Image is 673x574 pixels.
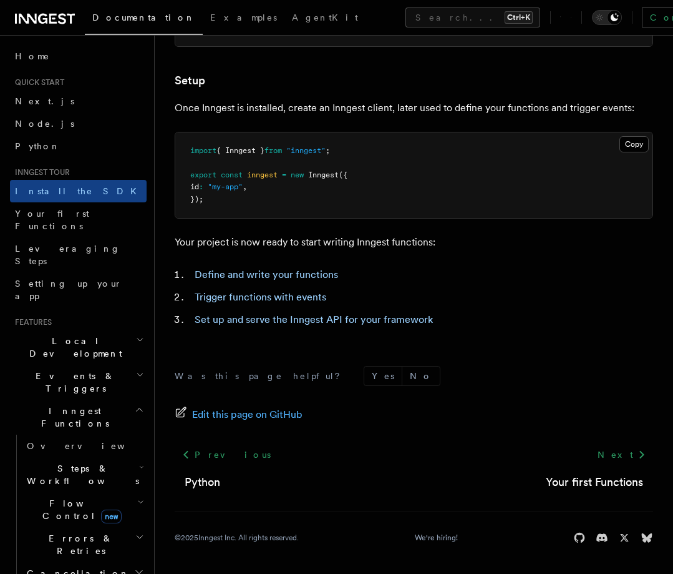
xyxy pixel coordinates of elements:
span: Leveraging Steps [15,244,120,266]
p: Once Inngest is installed, create an Inngest client, later used to define your functions and trig... [175,99,653,117]
a: Previous [175,443,278,466]
span: AgentKit [292,12,358,22]
span: ; [326,146,330,155]
div: © 2025 Inngest Inc. All rights reserved. [175,533,299,543]
a: Node.js [10,112,147,135]
span: export [190,171,216,179]
button: Local Development [10,330,147,365]
span: Inngest [308,171,339,179]
button: Search...Ctrl+K [405,7,540,27]
span: Examples [210,12,277,22]
span: : [199,182,203,191]
span: Inngest tour [10,167,70,177]
span: id [190,182,199,191]
a: Next.js [10,90,147,112]
a: Documentation [85,4,203,35]
a: Install the SDK [10,180,147,202]
a: AgentKit [284,4,366,34]
span: new [291,171,304,179]
span: Install the SDK [15,186,144,196]
span: from [264,146,282,155]
span: Local Development [10,335,136,360]
span: Home [15,50,50,62]
a: Examples [203,4,284,34]
span: Events & Triggers [10,370,136,395]
span: Next.js [15,96,74,106]
button: Events & Triggers [10,365,147,400]
span: { Inngest } [216,146,264,155]
a: Python [10,135,147,157]
span: Overview [27,441,155,451]
span: inngest [247,171,278,179]
p: Was this page helpful? [175,370,349,382]
a: Edit this page on GitHub [175,406,303,423]
button: Errors & Retries [22,527,147,562]
span: Node.js [15,119,74,129]
span: ({ [339,171,347,179]
a: Setup [175,72,205,89]
button: Yes [364,367,402,385]
button: Inngest Functions [10,400,147,435]
span: Python [15,141,61,151]
span: Flow Control [22,497,137,522]
a: Setting up your app [10,272,147,307]
button: No [402,367,440,385]
span: Setting up your app [15,279,122,301]
span: Quick start [10,77,64,87]
span: Steps & Workflows [22,462,139,487]
span: new [101,510,122,523]
span: "my-app" [208,182,243,191]
span: Documentation [92,12,195,22]
span: , [243,182,247,191]
span: }); [190,195,203,204]
kbd: Ctrl+K [505,11,533,24]
a: Your first Functions [10,202,147,237]
a: Next [590,443,653,466]
button: Flow Controlnew [22,492,147,527]
span: Inngest Functions [10,405,135,430]
a: Leveraging Steps [10,237,147,272]
a: Home [10,45,147,67]
a: Overview [22,435,147,457]
span: Errors & Retries [22,532,135,557]
span: = [282,171,286,179]
a: Your first Functions [546,473,643,491]
span: Your first Functions [15,209,89,231]
a: Define and write your functions [195,269,338,280]
span: Features [10,317,52,327]
a: We're hiring! [415,533,458,543]
p: Your project is now ready to start writing Inngest functions: [175,234,653,251]
span: import [190,146,216,155]
span: const [221,171,243,179]
span: Edit this page on GitHub [192,406,303,423]
button: Copy [619,136,649,152]
button: Steps & Workflows [22,457,147,492]
a: Trigger functions with events [195,291,326,303]
span: "inngest" [286,146,326,155]
a: Python [185,473,220,491]
a: Set up and serve the Inngest API for your framework [195,314,433,325]
button: Toggle dark mode [592,10,622,25]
